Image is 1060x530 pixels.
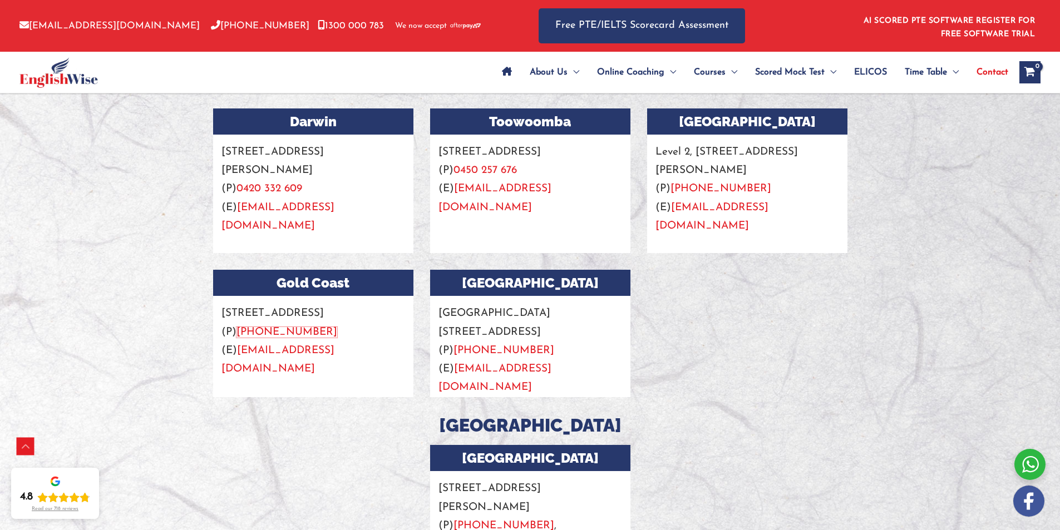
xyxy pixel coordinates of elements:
a: [EMAIL_ADDRESS][DOMAIN_NAME] [19,21,200,31]
a: CoursesMenu Toggle [685,53,746,92]
a: 1300 000 783 [318,21,384,31]
a: Free PTE/IELTS Scorecard Assessment [539,8,745,43]
span: Menu Toggle [947,53,959,92]
img: white-facebook.png [1013,486,1044,517]
h3: [GEOGRAPHIC_DATA] [205,414,856,437]
nav: Site Navigation: Main Menu [493,53,1008,92]
a: [PHONE_NUMBER] [670,184,771,194]
span: Menu Toggle [726,53,737,92]
a: Time TableMenu Toggle [896,53,968,92]
p: Level 2, [STREET_ADDRESS][PERSON_NAME] (P) (E) [647,135,847,235]
p: [STREET_ADDRESS] (P) (E) [213,296,413,378]
a: Scored Mock TestMenu Toggle [746,53,845,92]
h3: Gold Coast [213,270,413,296]
a: Online CoachingMenu Toggle [588,53,685,92]
p: [GEOGRAPHIC_DATA][STREET_ADDRESS] (P) (E) [430,296,630,397]
span: Courses [694,53,726,92]
a: View Shopping Cart, empty [1019,61,1041,83]
span: Contact [977,53,1008,92]
a: ELICOS [845,53,896,92]
a: Contact [968,53,1008,92]
a: [PHONE_NUMBER] [211,21,309,31]
img: Afterpay-Logo [450,23,481,29]
div: Rating: 4.8 out of 5 [20,491,90,504]
a: [EMAIL_ADDRESS][DOMAIN_NAME] [221,345,334,374]
div: 4.8 [20,491,33,504]
a: 0450 257 676 [453,165,517,176]
h3: Darwin [213,108,413,135]
span: Menu Toggle [568,53,579,92]
span: Menu Toggle [825,53,836,92]
a: 0420 332 609 [236,184,302,194]
p: [STREET_ADDRESS][PERSON_NAME] (P) (E) [213,135,413,235]
span: ELICOS [854,53,887,92]
a: [EMAIL_ADDRESS][DOMAIN_NAME] [221,202,334,231]
span: We now accept [395,21,447,32]
a: About UsMenu Toggle [521,53,588,92]
h3: [GEOGRAPHIC_DATA] [430,270,630,296]
span: About Us [530,53,568,92]
span: Menu Toggle [664,53,676,92]
a: [PHONE_NUMBER] [453,345,554,356]
a: [EMAIL_ADDRESS][DOMAIN_NAME] [438,364,551,393]
p: [STREET_ADDRESS] (P) (E) [430,135,630,217]
img: cropped-ew-logo [19,57,98,88]
a: AI SCORED PTE SOFTWARE REGISTER FOR FREE SOFTWARE TRIAL [864,17,1036,38]
div: Read our 718 reviews [32,506,78,512]
a: [EMAIL_ADDRESS][DOMAIN_NAME] [438,184,551,212]
aside: Header Widget 1 [857,8,1041,44]
h3: [GEOGRAPHIC_DATA] [647,108,847,135]
h3: [GEOGRAPHIC_DATA] [430,445,630,471]
h3: Toowoomba [430,108,630,135]
span: Scored Mock Test [755,53,825,92]
span: Online Coaching [597,53,664,92]
a: [PHONE_NUMBER] [236,327,337,338]
a: [EMAIL_ADDRESS][DOMAIN_NAME] [655,202,768,231]
span: Time Table [905,53,947,92]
